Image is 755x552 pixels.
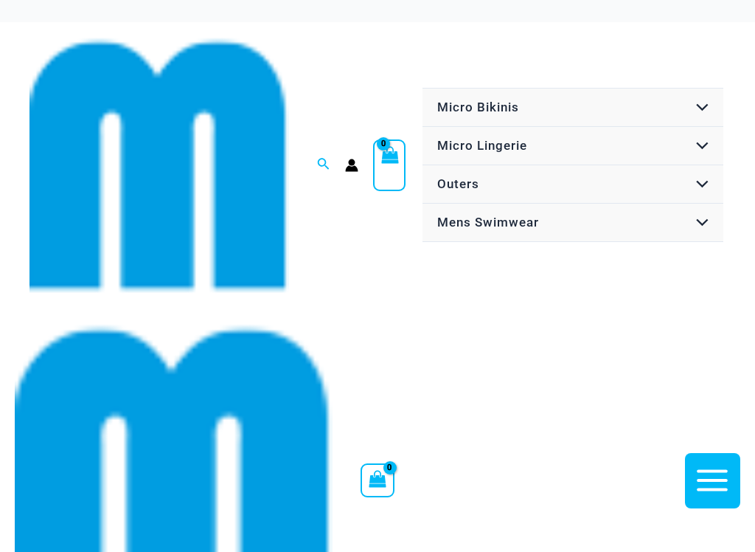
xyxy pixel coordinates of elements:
[422,165,723,204] a: OutersMenu ToggleMenu Toggle
[437,138,527,153] span: Micro Lingerie
[29,35,289,295] img: cropped mm emblem
[437,100,519,114] span: Micro Bikinis
[420,86,726,244] nav: Site Navigation
[361,463,394,497] a: View Shopping Cart, empty
[422,204,723,242] a: Mens SwimwearMenu ToggleMenu Toggle
[422,89,723,127] a: Micro BikinisMenu ToggleMenu Toggle
[373,139,406,191] a: View Shopping Cart, empty
[437,215,539,230] span: Mens Swimwear
[345,159,358,172] a: Account icon link
[422,127,723,165] a: Micro LingerieMenu ToggleMenu Toggle
[437,176,479,191] span: Outers
[317,156,330,174] a: Search icon link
